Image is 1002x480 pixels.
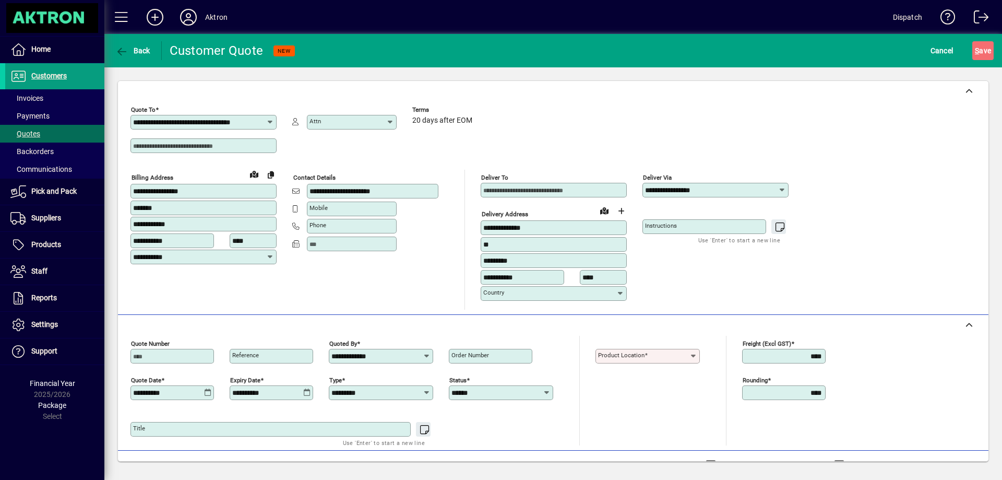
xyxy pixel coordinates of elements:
[115,46,150,55] span: Back
[31,320,58,329] span: Settings
[10,147,54,156] span: Backorders
[5,285,104,311] a: Reports
[630,456,683,473] span: Product History
[309,118,321,125] mat-label: Attn
[5,312,104,338] a: Settings
[31,187,77,195] span: Pick and Pack
[113,41,153,60] button: Back
[412,107,475,113] span: Terms
[38,401,66,409] span: Package
[172,8,205,27] button: Profile
[104,41,162,60] app-page-header-button: Back
[278,48,291,54] span: NEW
[309,221,326,229] mat-label: Phone
[309,204,328,212] mat-label: Mobile
[966,2,989,36] a: Logout
[31,267,47,275] span: Staff
[5,160,104,178] a: Communications
[449,376,467,383] mat-label: Status
[10,94,43,102] span: Invoices
[5,179,104,205] a: Pick and Pack
[31,45,51,53] span: Home
[626,455,687,474] button: Product History
[170,42,264,59] div: Customer Quote
[931,42,953,59] span: Cancel
[5,89,104,107] a: Invoices
[613,203,629,219] button: Choose address
[451,352,489,359] mat-label: Order number
[205,9,228,26] div: Aktron
[230,376,260,383] mat-label: Expiry date
[917,456,960,473] span: Product
[412,116,472,125] span: 20 days after EOM
[246,166,263,182] a: View on map
[5,143,104,160] a: Backorders
[329,339,357,347] mat-label: Quoted by
[133,425,145,432] mat-label: Title
[343,437,425,449] mat-hint: Use 'Enter' to start a new line
[31,347,57,355] span: Support
[329,376,342,383] mat-label: Type
[698,234,780,246] mat-hint: Use 'Enter' to start a new line
[743,376,768,383] mat-label: Rounding
[31,214,61,222] span: Suppliers
[643,174,672,181] mat-label: Deliver via
[743,339,791,347] mat-label: Freight (excl GST)
[10,112,50,120] span: Payments
[912,455,965,474] button: Product
[928,41,956,60] button: Cancel
[138,8,172,27] button: Add
[5,125,104,143] a: Quotes
[893,9,922,26] div: Dispatch
[481,174,508,181] mat-label: Deliver To
[10,165,72,173] span: Communications
[5,259,104,285] a: Staff
[5,205,104,231] a: Suppliers
[131,339,170,347] mat-label: Quote number
[5,338,104,365] a: Support
[5,232,104,258] a: Products
[975,42,991,59] span: ave
[131,376,161,383] mat-label: Quote date
[31,72,67,80] span: Customers
[718,460,816,470] label: Show Line Volumes/Weights
[30,379,75,388] span: Financial Year
[972,41,994,60] button: Save
[10,130,40,138] span: Quotes
[131,106,156,113] mat-label: Quote To
[933,2,956,36] a: Knowledge Base
[232,352,259,359] mat-label: Reference
[596,202,613,219] a: View on map
[975,46,979,55] span: S
[31,294,57,302] span: Reports
[31,240,61,249] span: Products
[598,352,645,359] mat-label: Product location
[483,289,504,296] mat-label: Country
[645,222,677,229] mat-label: Instructions
[5,107,104,125] a: Payments
[263,166,279,183] button: Copy to Delivery address
[5,37,104,63] a: Home
[846,460,907,470] label: Show Cost/Profit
